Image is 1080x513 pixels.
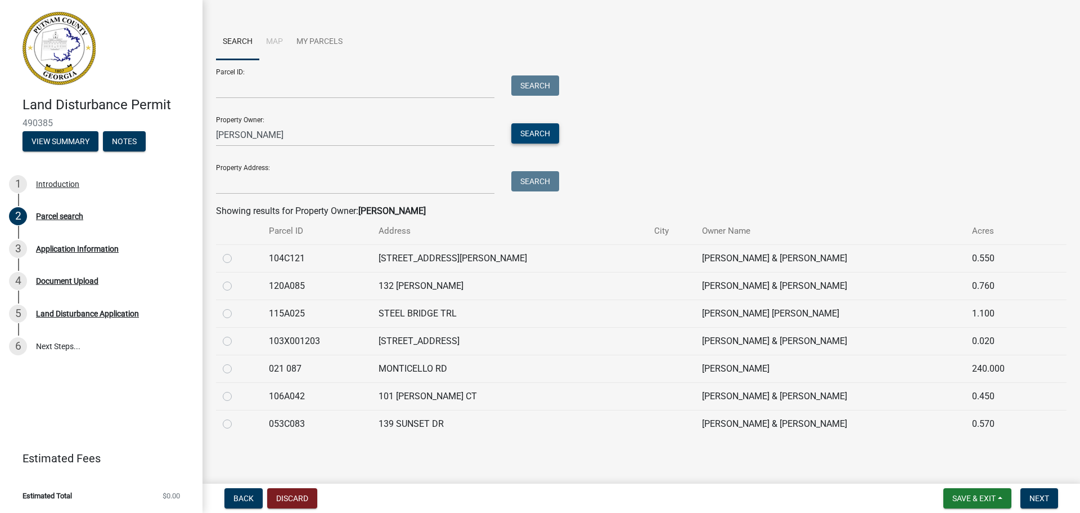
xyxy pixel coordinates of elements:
[695,355,965,382] td: [PERSON_NAME]
[372,410,647,438] td: 139 SUNSET DR
[965,327,1043,355] td: 0.020
[511,171,559,191] button: Search
[36,310,139,318] div: Land Disturbance Application
[262,244,372,272] td: 104C121
[511,75,559,96] button: Search
[224,488,263,508] button: Back
[965,272,1043,300] td: 0.760
[36,212,83,220] div: Parcel search
[9,337,27,355] div: 6
[965,218,1043,244] th: Acres
[22,131,98,151] button: View Summary
[267,488,317,508] button: Discard
[22,492,72,499] span: Estimated Total
[9,207,27,225] div: 2
[103,137,146,146] wm-modal-confirm: Notes
[216,204,1066,218] div: Showing results for Property Owner:
[695,300,965,327] td: [PERSON_NAME] [PERSON_NAME]
[262,410,372,438] td: 053C083
[372,327,647,355] td: [STREET_ADDRESS]
[695,244,965,272] td: [PERSON_NAME] & [PERSON_NAME]
[262,300,372,327] td: 115A025
[695,218,965,244] th: Owner Name
[511,123,559,144] button: Search
[262,272,372,300] td: 120A085
[36,277,98,285] div: Document Upload
[163,492,180,499] span: $0.00
[695,272,965,300] td: [PERSON_NAME] & [PERSON_NAME]
[9,447,184,470] a: Estimated Fees
[9,240,27,258] div: 3
[647,218,695,244] th: City
[695,327,965,355] td: [PERSON_NAME] & [PERSON_NAME]
[1029,494,1049,503] span: Next
[372,355,647,382] td: MONTICELLO RD
[965,300,1043,327] td: 1.100
[695,382,965,410] td: [PERSON_NAME] & [PERSON_NAME]
[372,272,647,300] td: 132 [PERSON_NAME]
[1020,488,1058,508] button: Next
[233,494,254,503] span: Back
[262,382,372,410] td: 106A042
[965,410,1043,438] td: 0.570
[965,244,1043,272] td: 0.550
[952,494,996,503] span: Save & Exit
[943,488,1011,508] button: Save & Exit
[9,272,27,290] div: 4
[262,327,372,355] td: 103X001203
[22,97,193,113] h4: Land Disturbance Permit
[36,180,79,188] div: Introduction
[22,118,180,128] span: 490385
[372,218,647,244] th: Address
[22,12,96,85] img: Putnam County, Georgia
[372,244,647,272] td: [STREET_ADDRESS][PERSON_NAME]
[262,218,372,244] th: Parcel ID
[216,24,259,60] a: Search
[290,24,349,60] a: My Parcels
[965,382,1043,410] td: 0.450
[372,300,647,327] td: STEEL BRIDGE TRL
[36,245,119,253] div: Application Information
[965,355,1043,382] td: 240.000
[22,137,98,146] wm-modal-confirm: Summary
[358,206,426,216] strong: [PERSON_NAME]
[103,131,146,151] button: Notes
[695,410,965,438] td: [PERSON_NAME] & [PERSON_NAME]
[372,382,647,410] td: 101 [PERSON_NAME] CT
[9,305,27,323] div: 5
[9,175,27,193] div: 1
[262,355,372,382] td: 021 087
